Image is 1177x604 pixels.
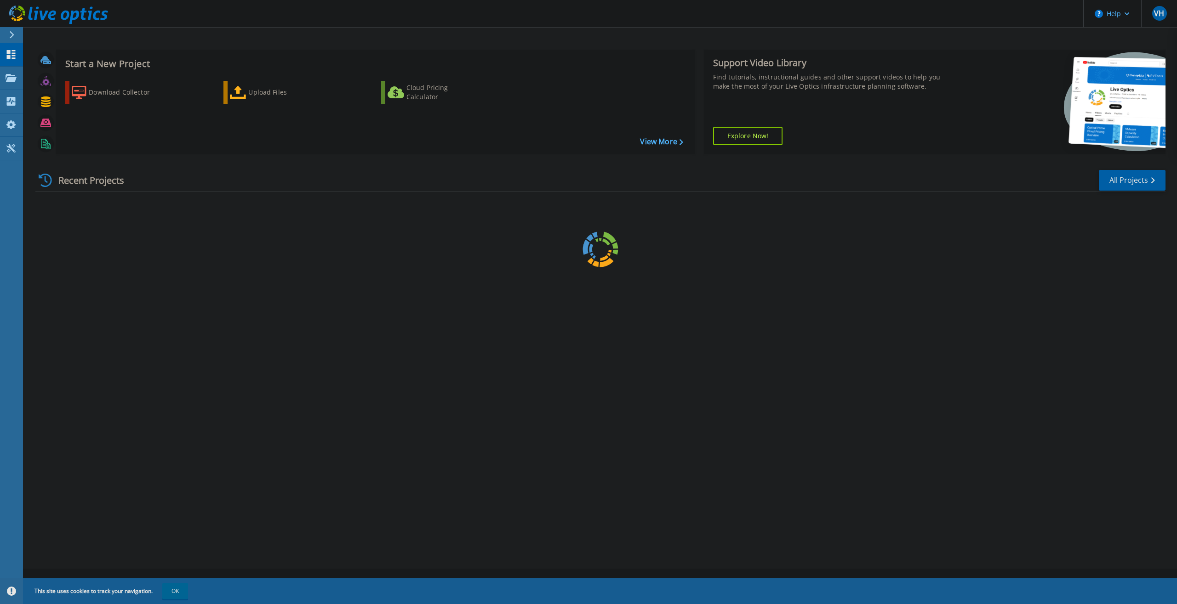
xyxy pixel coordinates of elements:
span: VH [1154,10,1164,17]
span: This site uses cookies to track your navigation. [25,583,188,599]
div: Find tutorials, instructional guides and other support videos to help you make the most of your L... [713,73,952,91]
div: Recent Projects [35,169,137,192]
div: Download Collector [89,83,162,102]
a: Upload Files [223,81,326,104]
a: Explore Now! [713,127,783,145]
a: Cloud Pricing Calculator [381,81,484,104]
div: Cloud Pricing Calculator [406,83,480,102]
div: Support Video Library [713,57,952,69]
div: Upload Files [248,83,322,102]
a: All Projects [1099,170,1166,191]
h3: Start a New Project [65,59,683,69]
a: Download Collector [65,81,168,104]
button: OK [162,583,188,599]
a: View More [640,137,683,146]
